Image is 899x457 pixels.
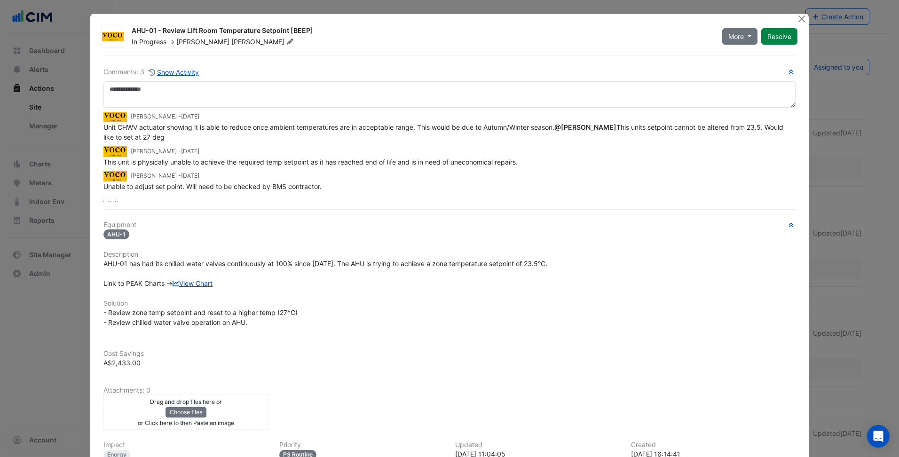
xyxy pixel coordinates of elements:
small: [PERSON_NAME] - [131,112,199,121]
span: 2024-10-14 03:12:41 [181,148,199,155]
h6: Updated [455,441,620,449]
span: 2025-06-13 11:04:05 [181,113,199,120]
div: AHU-01 - Review Lift Room Temperature Setpoint [BEEP] [132,26,711,37]
button: More [722,28,757,45]
div: Open Intercom Messenger [867,425,890,448]
small: [PERSON_NAME] - [131,172,199,180]
span: -> [168,38,174,46]
span: Unit CHWV actuator showing it is able to reduce once ambient temperatures are in acceptable range... [103,123,785,141]
img: Voco Gold Coast [103,146,127,157]
span: AHU-01 has had its chilled water valves continuously at 100% since [DATE]. The AHU is trying to a... [103,260,547,287]
h6: Description [103,251,796,259]
h6: Equipment [103,221,796,229]
span: A$2,433.00 [103,359,141,367]
span: [PERSON_NAME] [231,37,295,47]
span: [PERSON_NAME] [176,38,229,46]
button: Close [797,14,807,24]
span: More [728,32,744,41]
h6: Cost Savings [103,350,796,358]
span: 2024-08-13 16:52:00 [181,172,199,179]
span: AHU-1 [103,229,129,239]
small: or Click here to then Paste an image [138,419,234,426]
div: Comments: 3 [103,67,199,78]
button: Choose files [166,407,206,418]
span: This unit is physically unable to achieve the required temp setpoint as it has reached end of lif... [103,158,518,166]
button: Show Activity [148,67,199,78]
h6: Priority [279,441,444,449]
button: Resolve [761,28,797,45]
span: In Progress [132,38,166,46]
img: Voco Gold Coast [103,112,127,122]
span: srabjones@vaegroup.com.au [VAE Group] [554,123,616,131]
h6: Attachments: 0 [103,386,796,394]
span: Unable to adjust set point. Will need to be checked by BMS contractor. [103,182,322,190]
h6: Solution [103,299,796,307]
small: Drag and drop files here or [150,398,222,405]
small: [PERSON_NAME] - [131,147,199,156]
a: View Chart [173,279,213,287]
h6: Created [631,441,796,449]
img: Voco Gold Coast [103,171,127,181]
h6: Impact [103,441,268,449]
img: Voco Gold Coast [102,32,124,41]
span: - Review zone temp setpoint and reset to a higher temp (27^C) - Review chilled water valve operat... [103,308,298,326]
